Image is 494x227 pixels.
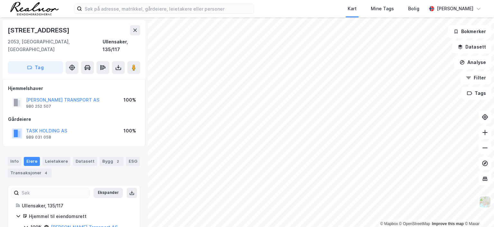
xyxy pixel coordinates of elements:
div: Leietakere [42,157,70,166]
div: 100% [123,127,136,135]
div: 2053, [GEOGRAPHIC_DATA], [GEOGRAPHIC_DATA] [8,38,103,53]
div: Hjemmelshaver [8,85,140,92]
div: [STREET_ADDRESS] [8,25,71,35]
div: 2 [114,158,121,165]
div: 980 252 507 [26,104,51,109]
input: Søk [19,188,89,198]
div: Kontrollprogram for chat [462,196,494,227]
div: Ullensaker, 135/117 [22,202,132,210]
a: Mapbox [380,222,398,226]
div: Mine Tags [371,5,394,13]
iframe: Chat Widget [462,196,494,227]
a: Improve this map [432,222,464,226]
div: Datasett [73,157,97,166]
div: Transaksjoner [8,168,52,177]
div: Hjemmel til eiendomsrett [29,213,132,220]
img: realnor-logo.934646d98de889bb5806.png [10,2,59,15]
button: Bokmerker [448,25,491,38]
button: Ekspander [94,188,123,198]
button: Tags [462,87,491,100]
div: Ullensaker, 135/117 [103,38,140,53]
div: 100% [123,96,136,104]
div: Info [8,157,21,166]
a: OpenStreetMap [399,222,430,226]
input: Søk på adresse, matrikkel, gårdeiere, leietakere eller personer [82,4,254,14]
div: Bygg [100,157,123,166]
button: Datasett [452,41,491,53]
div: 989 031 058 [26,135,51,140]
button: Analyse [454,56,491,69]
div: [PERSON_NAME] [437,5,473,13]
div: Kart [348,5,357,13]
div: 4 [43,170,49,176]
img: Z [479,196,491,208]
div: Bolig [408,5,419,13]
div: ESG [126,157,140,166]
div: Eiere [24,157,40,166]
div: Gårdeiere [8,115,140,123]
button: Filter [461,71,491,84]
button: Tag [8,61,63,74]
